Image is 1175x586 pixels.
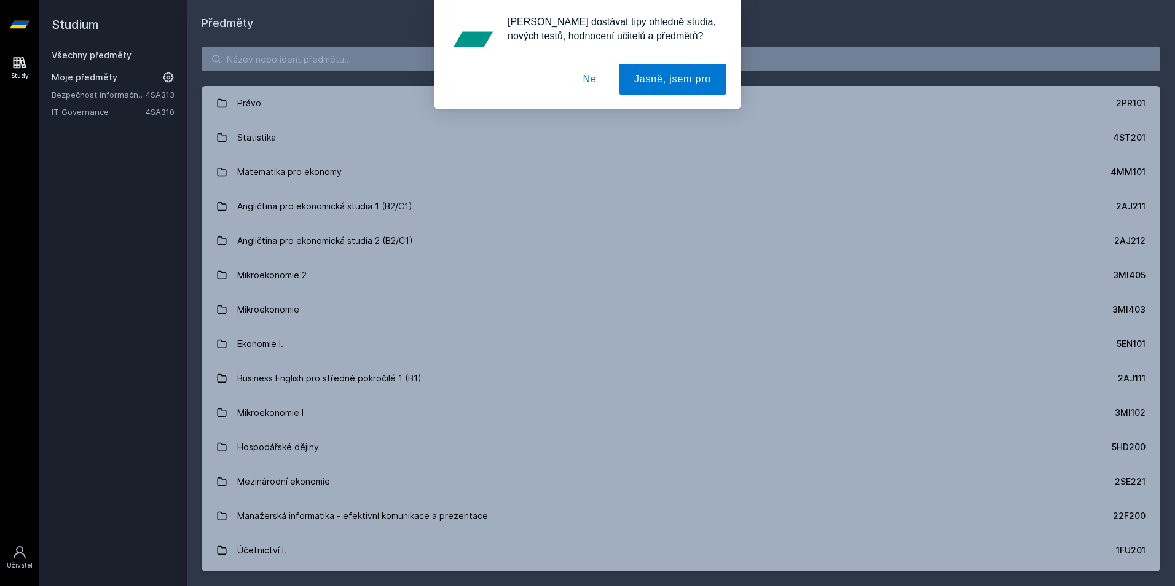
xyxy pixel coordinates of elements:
[202,499,1160,533] a: Manažerská informatika - efektivní komunikace a prezentace 22F200
[619,64,726,95] button: Jasně, jsem pro
[202,120,1160,155] a: Statistika 4ST201
[1114,235,1146,247] div: 2AJ212
[1113,269,1146,281] div: 3MI405
[237,297,299,322] div: Mikroekonomie
[1113,131,1146,144] div: 4ST201
[202,430,1160,464] a: Hospodářské dějiny 5HD200
[1113,510,1146,522] div: 22F200
[237,160,342,184] div: Matematika pro ekonomy
[202,327,1160,361] a: Ekonomie I. 5EN101
[7,561,33,570] div: Uživatel
[237,400,304,425] div: Mikroekonomie I
[237,538,286,563] div: Účetnictví I.
[202,361,1160,396] a: Business English pro středně pokročilé 1 (B1) 2AJ111
[237,366,422,391] div: Business English pro středně pokročilé 1 (B1)
[1112,441,1146,453] div: 5HD200
[202,224,1160,258] a: Angličtina pro ekonomická studia 2 (B2/C1) 2AJ212
[237,504,488,528] div: Manažerská informatika - efektivní komunikace a prezentace
[237,194,412,219] div: Angličtina pro ekonomická studia 1 (B2/C1)
[237,435,319,459] div: Hospodářské dějiny
[237,229,413,253] div: Angličtina pro ekonomická studia 2 (B2/C1)
[237,469,330,494] div: Mezinárodní ekonomie
[1116,544,1146,557] div: 1FU201
[1110,166,1146,178] div: 4MM101
[1117,338,1146,350] div: 5EN101
[52,106,146,118] a: IT Governance
[202,396,1160,430] a: Mikroekonomie I 3MI102
[202,533,1160,568] a: Účetnictví I. 1FU201
[1115,407,1146,419] div: 3MI102
[498,15,726,43] div: [PERSON_NAME] dostávat tipy ohledně studia, nových testů, hodnocení učitelů a předmětů?
[202,258,1160,292] a: Mikroekonomie 2 3MI405
[568,64,612,95] button: Ne
[449,15,498,64] img: notification icon
[146,107,175,117] a: 4SA310
[1116,200,1146,213] div: 2AJ211
[1112,303,1146,316] div: 3MI403
[2,539,37,576] a: Uživatel
[202,155,1160,189] a: Matematika pro ekonomy 4MM101
[237,332,283,356] div: Ekonomie I.
[1115,475,1146,488] div: 2SE221
[202,464,1160,499] a: Mezinárodní ekonomie 2SE221
[202,189,1160,224] a: Angličtina pro ekonomická studia 1 (B2/C1) 2AJ211
[237,125,276,150] div: Statistika
[237,263,307,287] div: Mikroekonomie 2
[202,292,1160,327] a: Mikroekonomie 3MI403
[1118,372,1146,385] div: 2AJ111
